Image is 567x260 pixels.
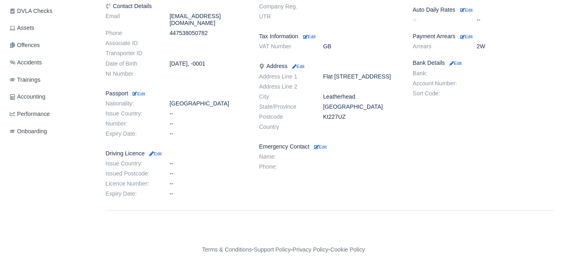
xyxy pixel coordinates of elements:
[253,83,317,90] dt: Address Line 2
[459,6,473,13] a: Edit
[99,130,163,137] dt: Expiry Date:
[99,70,163,77] dt: NI Number
[99,190,163,197] dt: Expiry Date:
[253,113,317,120] dt: Postcode
[163,190,253,197] dd: --
[253,93,317,100] dt: City
[407,90,471,97] dt: Sort Code:
[99,50,163,57] dt: Transporter ID
[471,43,560,50] dd: 2W
[291,63,304,69] a: Edit
[99,40,163,47] dt: Associate ID
[314,144,327,149] small: Edit
[6,55,96,70] a: Accidents
[448,60,462,66] a: Edit
[407,80,471,87] dt: Account Number:
[148,151,161,156] small: Edit
[253,3,317,10] dt: Company Reg.
[99,120,163,127] dt: Number:
[99,13,163,27] dt: Email
[163,130,253,137] dd: --
[293,246,329,253] a: Privacy Policy
[253,43,317,50] dt: VAT Number
[10,109,50,119] span: Performance
[413,6,554,13] h6: Auto Daily Rates
[106,90,247,97] h6: Passport
[6,124,96,139] a: Onboarding
[6,106,96,122] a: Performance
[254,246,291,253] a: Support Policy
[459,33,473,39] a: Edit
[163,110,253,117] dd: --
[527,221,567,260] iframe: Chat Widget
[163,13,253,27] dd: [EMAIL_ADDRESS][DOMAIN_NAME]
[10,23,34,33] span: Assets
[317,73,406,80] dd: Flat [STREET_ADDRESS]
[99,160,163,167] dt: Issue Country:
[163,60,253,67] dd: [DATE], -0001
[10,6,52,16] span: DVLA Checks
[10,75,40,85] span: Trainings
[291,64,304,69] small: Edit
[10,41,40,50] span: Offences
[259,63,400,70] h6: Address
[163,160,253,167] dd: --
[202,246,252,253] a: Terms & Conditions
[259,33,400,40] h6: Tax Information
[99,180,163,187] dt: Licence Number:
[163,100,253,107] dd: [GEOGRAPHIC_DATA]
[460,8,473,12] small: Edit
[99,110,163,117] dt: Issue Country:
[317,43,406,50] dd: GB
[106,3,247,10] h6: Contact Details
[10,92,46,101] span: Accounting
[163,120,253,127] dd: --
[317,103,406,110] dd: [GEOGRAPHIC_DATA]
[99,60,163,67] dt: Date of Birth
[148,150,161,157] a: Edit
[407,43,471,50] dt: Arrears
[10,58,42,67] span: Accidents
[253,124,317,130] dt: Country
[471,17,560,23] dd: --
[407,17,471,23] dt: --
[6,20,96,36] a: Assets
[317,93,406,100] dd: Leatherhead
[253,163,317,170] dt: Phone:
[106,150,247,157] h6: Driving Licence
[317,113,406,120] dd: Kt227UZ
[330,246,365,253] a: Cookie Policy
[54,245,513,254] div: - - -
[163,30,253,37] dd: 447538050782
[460,34,473,39] small: Edit
[99,100,163,107] dt: Nationality:
[448,61,462,66] small: Edit
[10,127,47,136] span: Onboarding
[6,89,96,105] a: Accounting
[131,91,145,96] small: Edit
[253,153,317,160] dt: Name:
[253,73,317,80] dt: Address Line 1
[163,180,253,187] dd: --
[407,70,471,77] dt: Bank:
[413,60,554,66] h6: Bank Details
[131,90,145,97] a: Edit
[253,13,317,20] dt: UTR
[303,34,316,39] small: Edit
[163,170,253,177] dd: --
[99,170,163,177] dt: Issued Postcode:
[99,30,163,37] dt: Phone
[253,103,317,110] dt: State/Province
[6,72,96,88] a: Trainings
[6,37,96,53] a: Offences
[312,143,327,150] a: Edit
[259,143,400,150] h6: Emergency Contact
[413,33,554,40] h6: Payment Arrears
[302,33,316,39] a: Edit
[6,3,96,19] a: DVLA Checks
